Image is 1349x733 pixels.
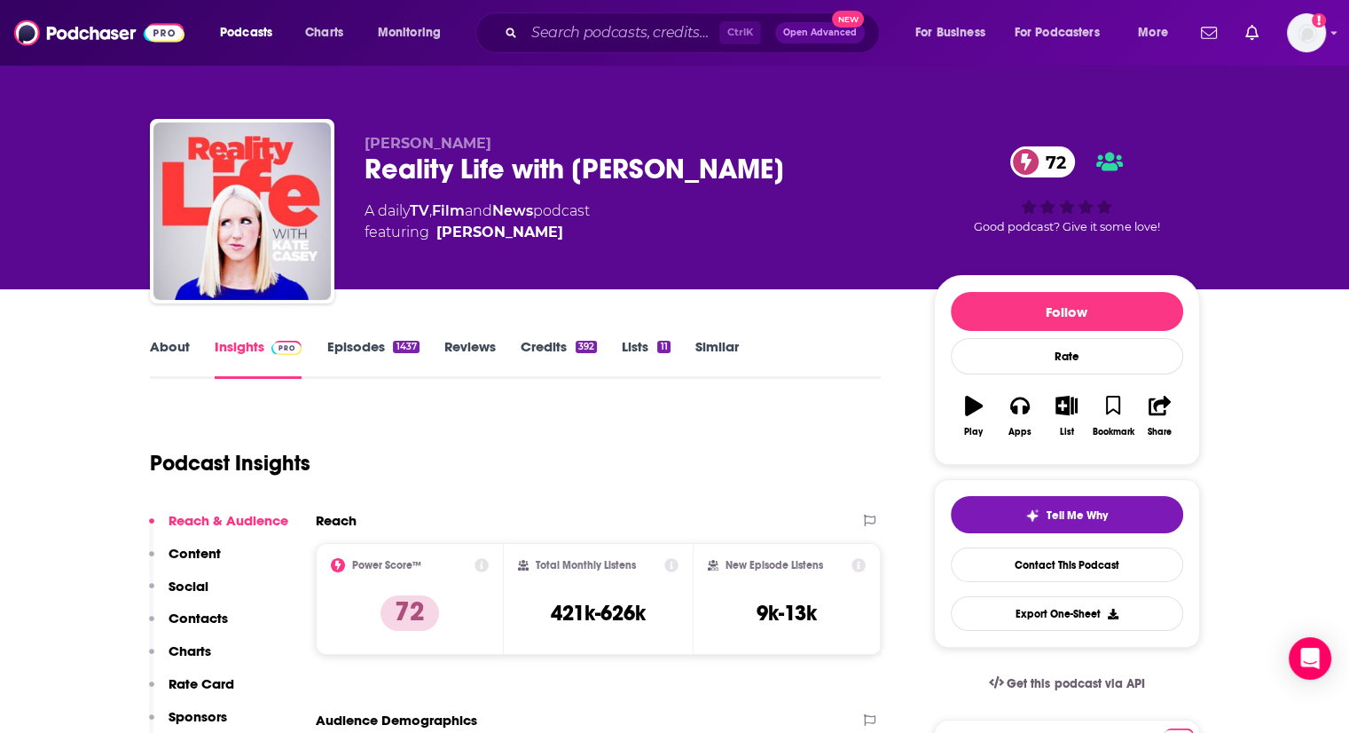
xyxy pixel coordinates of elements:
[294,19,354,47] a: Charts
[169,512,288,529] p: Reach & Audience
[1007,676,1144,691] span: Get this podcast via API
[1003,19,1125,47] button: open menu
[169,642,211,659] p: Charts
[305,20,343,45] span: Charts
[719,21,761,44] span: Ctrl K
[1010,146,1075,177] a: 72
[492,12,897,53] div: Search podcasts, credits, & more...
[1289,637,1331,680] div: Open Intercom Messenger
[1047,508,1108,523] span: Tell Me Why
[432,202,465,219] a: Film
[951,292,1183,331] button: Follow
[169,545,221,562] p: Content
[365,19,464,47] button: open menu
[380,595,439,631] p: 72
[149,512,288,545] button: Reach & Audience
[524,19,719,47] input: Search podcasts, credits, & more...
[150,450,310,477] h1: Podcast Insights
[444,338,496,379] a: Reviews
[832,11,864,28] span: New
[1025,508,1039,523] img: tell me why sparkle
[1138,20,1168,45] span: More
[695,338,739,379] a: Similar
[1043,384,1089,448] button: List
[725,559,823,571] h2: New Episode Listens
[169,610,228,627] p: Contacts
[1125,19,1190,47] button: open menu
[14,16,184,50] img: Podchaser - Follow, Share and Rate Podcasts
[1008,427,1031,437] div: Apps
[1092,427,1133,437] div: Bookmark
[1136,384,1182,448] button: Share
[1287,13,1326,52] span: Logged in as ereardon
[215,338,302,379] a: InsightsPodchaser Pro
[326,338,419,379] a: Episodes1437
[271,341,302,355] img: Podchaser Pro
[903,19,1008,47] button: open menu
[951,596,1183,631] button: Export One-Sheet
[149,642,211,675] button: Charts
[974,220,1160,233] span: Good podcast? Give it some love!
[975,662,1159,705] a: Get this podcast via API
[465,202,492,219] span: and
[551,600,646,627] h3: 421k-626k
[1238,18,1266,48] a: Show notifications dropdown
[1028,146,1075,177] span: 72
[934,135,1200,245] div: 72Good podcast? Give it some love!
[352,559,421,571] h2: Power Score™
[951,338,1183,374] div: Rate
[149,610,228,642] button: Contacts
[657,341,670,353] div: 11
[1090,384,1136,448] button: Bookmark
[365,135,491,152] span: [PERSON_NAME]
[316,712,477,729] h2: Audience Demographics
[365,222,590,243] span: featuring
[492,202,533,219] a: News
[153,122,331,300] img: Reality Life with Kate Casey
[951,548,1183,582] a: Contact This Podcast
[1060,427,1074,437] div: List
[951,496,1183,533] button: tell me why sparkleTell Me Why
[149,578,208,611] button: Social
[150,338,190,379] a: About
[378,20,441,45] span: Monitoring
[1148,427,1172,437] div: Share
[149,545,221,578] button: Content
[1287,13,1326,52] img: User Profile
[997,384,1043,448] button: Apps
[1194,18,1224,48] a: Show notifications dropdown
[208,19,295,47] button: open menu
[775,22,865,43] button: Open AdvancedNew
[429,202,432,219] span: ,
[436,222,563,243] a: Kate Casey
[1015,20,1100,45] span: For Podcasters
[365,201,590,243] div: A daily podcast
[915,20,985,45] span: For Business
[149,675,234,708] button: Rate Card
[951,384,997,448] button: Play
[220,20,272,45] span: Podcasts
[536,559,636,571] h2: Total Monthly Listens
[169,675,234,692] p: Rate Card
[169,708,227,725] p: Sponsors
[576,341,597,353] div: 392
[521,338,597,379] a: Credits392
[964,427,983,437] div: Play
[316,512,357,529] h2: Reach
[783,28,857,37] span: Open Advanced
[1312,13,1326,28] svg: Add a profile image
[169,578,208,595] p: Social
[1287,13,1326,52] button: Show profile menu
[393,341,419,353] div: 1437
[410,202,429,219] a: TV
[622,338,670,379] a: Lists11
[757,600,817,627] h3: 9k-13k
